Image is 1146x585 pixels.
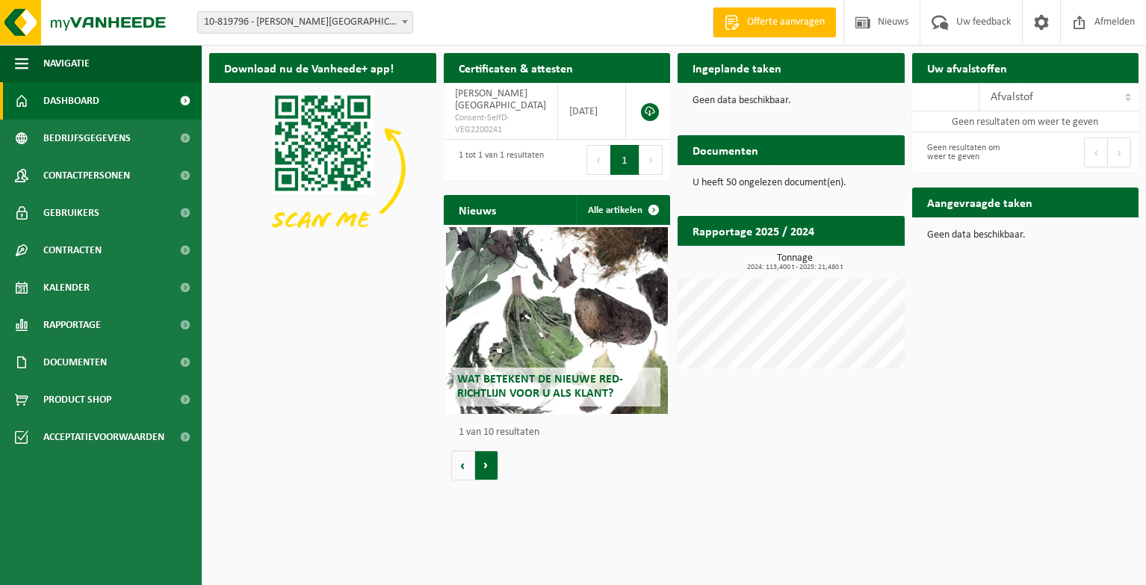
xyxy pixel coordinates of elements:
[43,120,131,157] span: Bedrijfsgegevens
[43,45,90,82] span: Navigatie
[455,112,546,136] span: Consent-SelfD-VEG2200241
[991,91,1033,103] span: Afvalstof
[678,135,773,164] h2: Documenten
[43,232,102,269] span: Contracten
[43,344,107,381] span: Documenten
[610,145,639,175] button: 1
[678,53,796,82] h2: Ingeplande taken
[586,145,610,175] button: Previous
[793,245,903,275] a: Bekijk rapportage
[475,451,498,480] button: Volgende
[639,145,663,175] button: Next
[927,230,1124,241] p: Geen data beschikbaar.
[743,15,828,30] span: Offerte aanvragen
[457,374,623,400] span: Wat betekent de nieuwe RED-richtlijn voor u als klant?
[558,83,627,140] td: [DATE]
[198,12,412,33] span: 10-819796 - DECOSTER THOMAS - OUDENBURG
[685,264,905,271] span: 2024: 113,400 t - 2025: 21,480 t
[446,227,668,414] a: Wat betekent de nieuwe RED-richtlijn voor u als klant?
[693,178,890,188] p: U heeft 50 ongelezen document(en).
[455,88,546,111] span: [PERSON_NAME][GEOGRAPHIC_DATA]
[912,53,1022,82] h2: Uw afvalstoffen
[197,11,413,34] span: 10-819796 - DECOSTER THOMAS - OUDENBURG
[451,143,544,176] div: 1 tot 1 van 1 resultaten
[920,136,1018,169] div: Geen resultaten om weer te geven
[912,188,1047,217] h2: Aangevraagde taken
[43,381,111,418] span: Product Shop
[43,269,90,306] span: Kalender
[209,53,409,82] h2: Download nu de Vanheede+ app!
[912,111,1139,132] td: Geen resultaten om weer te geven
[444,53,588,82] h2: Certificaten & attesten
[1108,137,1131,167] button: Next
[43,306,101,344] span: Rapportage
[209,83,436,253] img: Download de VHEPlus App
[43,418,164,456] span: Acceptatievoorwaarden
[43,157,130,194] span: Contactpersonen
[444,195,511,224] h2: Nieuws
[713,7,836,37] a: Offerte aanvragen
[43,194,99,232] span: Gebruikers
[678,216,829,245] h2: Rapportage 2025 / 2024
[685,253,905,271] h3: Tonnage
[43,82,99,120] span: Dashboard
[459,427,663,438] p: 1 van 10 resultaten
[451,451,475,480] button: Vorige
[1084,137,1108,167] button: Previous
[576,195,669,225] a: Alle artikelen
[693,96,890,106] p: Geen data beschikbaar.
